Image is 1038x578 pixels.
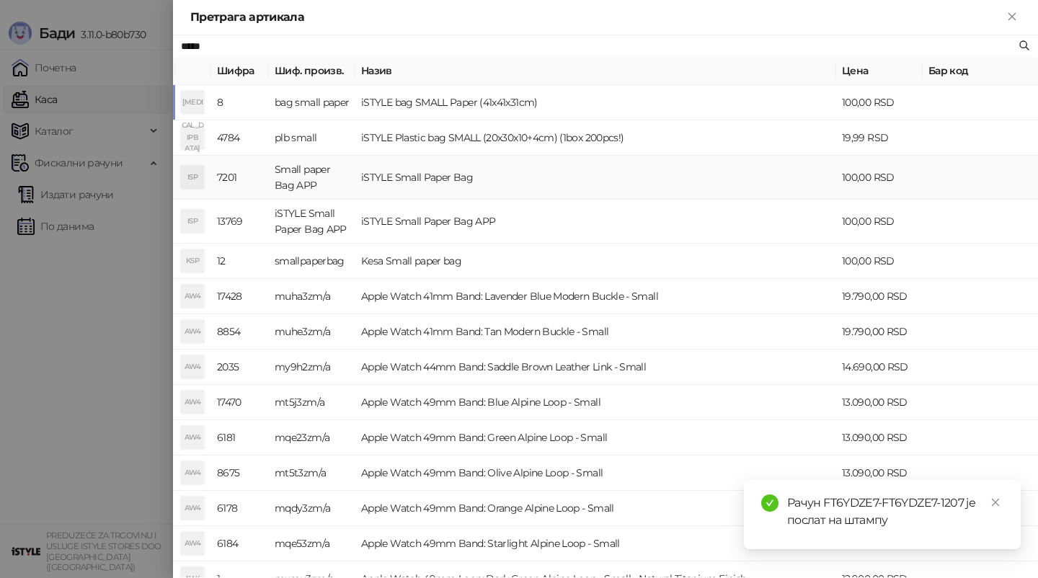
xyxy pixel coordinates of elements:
th: Бар код [923,57,1038,85]
td: bag small paper [269,85,355,120]
th: Назив [355,57,836,85]
td: plb small [269,120,355,156]
td: 19.790,00 RSD [836,279,923,314]
td: 100,00 RSD [836,244,923,279]
div: AW4 [181,426,204,449]
td: Apple Watch 49mm Band: Green Alpine Loop - Small [355,420,836,455]
td: Apple Watch 49mm Band: Olive Alpine Loop - Small [355,455,836,491]
span: check-circle [761,494,778,512]
td: Apple Watch 49mm Band: Starlight Alpine Loop - Small [355,526,836,561]
div: Претрага артикала [190,9,1003,26]
td: muhe3zm/a [269,314,355,350]
div: AW4 [181,391,204,414]
td: Apple Watch 49mm Band: Orange Alpine Loop - Small [355,491,836,526]
td: 6181 [211,420,269,455]
td: 19.790,00 RSD [836,314,923,350]
td: 6178 [211,491,269,526]
div: AW4 [181,285,204,308]
div: KSP [181,249,204,272]
td: iSTYLE Small Paper Bag APP [269,200,355,244]
td: 100,00 RSD [836,156,923,200]
div: AW4 [181,320,204,343]
td: 100,00 RSD [836,200,923,244]
div: ISP [181,166,204,189]
td: mqe53zm/a [269,526,355,561]
td: mt5t3zm/a [269,455,355,491]
a: Close [988,494,1003,510]
td: 17428 [211,279,269,314]
span: close [990,497,1001,507]
td: 19,99 RSD [836,120,923,156]
td: 100,00 RSD [836,85,923,120]
td: Apple Watch 44mm Band: Saddle Brown Leather Link - Small [355,350,836,385]
div: IPB [181,126,204,149]
div: Рачун FT6YDZE7-FT6YDZE7-1207 је послат на штампу [787,494,1003,529]
td: 8 [211,85,269,120]
td: 12 [211,244,269,279]
td: mt5j3zm/a [269,385,355,420]
td: 13769 [211,200,269,244]
td: Apple Watch 49mm Band: Blue Alpine Loop - Small [355,385,836,420]
td: iSTYLE Plastic bag SMALL (20x30x10+4cm) (1box 200pcs!) [355,120,836,156]
div: ISP [181,210,204,233]
td: 13.090,00 RSD [836,385,923,420]
td: 2035 [211,350,269,385]
button: Close [1003,9,1021,26]
div: AW4 [181,497,204,520]
td: mqdy3zm/a [269,491,355,526]
td: iSTYLE bag SMALL Paper (41x41x31cm) [355,85,836,120]
td: 13.090,00 RSD [836,420,923,455]
td: my9h2zm/a [269,350,355,385]
td: 8675 [211,455,269,491]
td: 7201 [211,156,269,200]
td: 17470 [211,385,269,420]
th: Шиф. произв. [269,57,355,85]
td: mqe23zm/a [269,420,355,455]
td: 4784 [211,120,269,156]
td: 8854 [211,314,269,350]
div: [MEDICAL_DATA] [181,91,204,114]
td: Apple Watch 41mm Band: Lavender Blue Modern Buckle - Small [355,279,836,314]
div: AW4 [181,355,204,378]
div: AW4 [181,461,204,484]
td: Apple Watch 41mm Band: Tan Modern Buckle - Small [355,314,836,350]
td: smallpaperbag [269,244,355,279]
td: Kesa Small paper bag [355,244,836,279]
td: Small paper Bag APP [269,156,355,200]
td: iSTYLE Small Paper Bag APP [355,200,836,244]
div: AW4 [181,532,204,555]
td: muha3zm/a [269,279,355,314]
th: Шифра [211,57,269,85]
td: 14.690,00 RSD [836,350,923,385]
td: 6184 [211,526,269,561]
td: 13.090,00 RSD [836,455,923,491]
th: Цена [836,57,923,85]
td: iSTYLE Small Paper Bag [355,156,836,200]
